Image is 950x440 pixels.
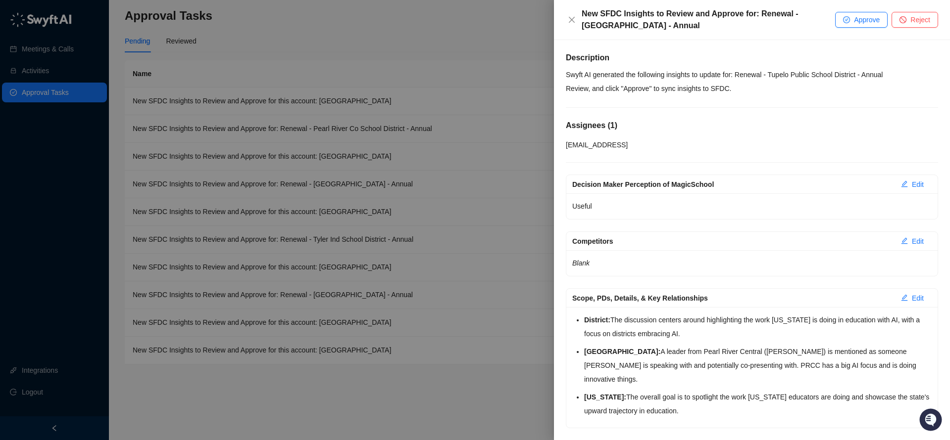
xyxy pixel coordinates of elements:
[912,236,924,247] span: Edit
[900,16,906,23] span: stop
[566,68,938,82] p: Swyft AI generated the following insights to update for: Renewal - Tupelo Public School District ...
[566,52,938,64] h5: Description
[854,14,880,25] span: Approve
[893,233,932,249] button: Edit
[566,82,938,95] p: Review, and click "Approve" to sync insights to SFDC.
[584,393,626,401] strong: [US_STATE]:
[582,8,835,32] div: New SFDC Insights to Review and Approve for: Renewal - [GEOGRAPHIC_DATA] - Annual
[34,99,125,107] div: We're available if you need us!
[912,293,924,304] span: Edit
[901,237,908,244] span: edit
[566,141,628,149] span: [EMAIL_ADDRESS]
[168,92,180,104] button: Start new chat
[54,138,76,148] span: Status
[572,259,590,267] em: Blank
[910,14,930,25] span: Reject
[893,176,932,192] button: Edit
[584,316,610,324] strong: District:
[893,290,932,306] button: Edit
[843,16,850,23] span: check-circle
[10,10,30,30] img: Swyft AI
[10,40,180,55] p: Welcome 👋
[568,16,576,24] span: close
[6,134,41,152] a: 📚Docs
[584,345,932,386] li: A leader from Pearl River Central ([PERSON_NAME]) is mentioned as someone [PERSON_NAME] is speaki...
[572,236,893,247] div: Competitors
[566,120,938,132] h5: Assignees ( 1 )
[918,407,945,434] iframe: Open customer support
[70,162,120,170] a: Powered byPylon
[584,313,932,341] li: The discussion centers around highlighting the work [US_STATE] is doing in education with AI, wit...
[99,163,120,170] span: Pylon
[584,390,932,418] li: The overall goal is to spotlight the work [US_STATE] educators are doing and showcase the state's...
[10,89,28,107] img: 5124521997842_fc6d7dfcefe973c2e489_88.png
[41,134,80,152] a: 📶Status
[901,294,908,301] span: edit
[912,179,924,190] span: Edit
[20,138,37,148] span: Docs
[835,12,888,28] button: Approve
[572,199,932,213] p: Useful
[572,179,893,190] div: Decision Maker Perception of MagicSchool
[572,293,893,304] div: Scope, PDs, Details, & Key Relationships
[566,14,578,26] button: Close
[10,55,180,71] h2: How can we help?
[45,139,52,147] div: 📶
[901,180,908,187] span: edit
[34,89,162,99] div: Start new chat
[10,139,18,147] div: 📚
[584,348,660,355] strong: [GEOGRAPHIC_DATA]:
[892,12,938,28] button: Reject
